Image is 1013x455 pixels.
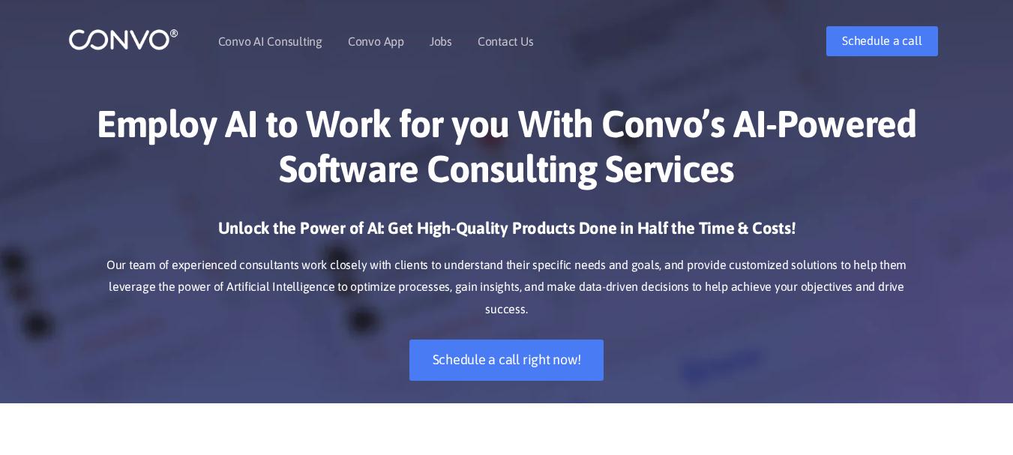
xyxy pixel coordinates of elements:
[68,28,178,51] img: logo_1.png
[409,340,604,381] a: Schedule a call right now!
[91,101,923,202] h1: Employ AI to Work for you With Convo’s AI-Powered Software Consulting Services
[430,35,452,47] a: Jobs
[826,26,937,56] a: Schedule a call
[91,254,923,322] p: Our team of experienced consultants work closely with clients to understand their specific needs ...
[348,35,404,47] a: Convo App
[478,35,534,47] a: Contact Us
[218,35,322,47] a: Convo AI Consulting
[91,217,923,250] h3: Unlock the Power of AI: Get High-Quality Products Done in Half the Time & Costs!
